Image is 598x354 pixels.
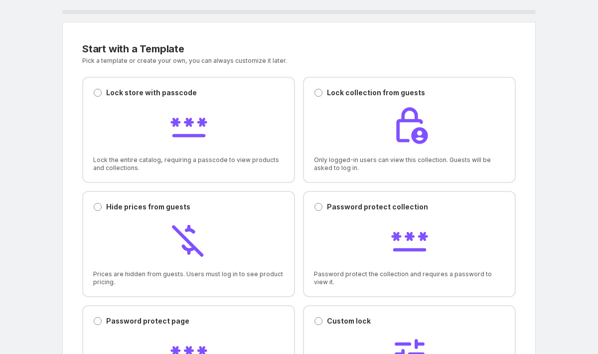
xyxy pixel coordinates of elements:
[314,270,505,286] span: Password protect the collection and requires a password to view it.
[390,106,430,146] img: Lock collection from guests
[327,202,428,212] p: Password protect collection
[169,106,209,146] img: Lock store with passcode
[106,202,190,212] p: Hide prices from guests
[82,43,184,55] span: Start with a Template
[314,156,505,172] span: Only logged-in users can view this collection. Guests will be asked to log in.
[327,316,371,326] p: Custom lock
[82,57,398,65] p: Pick a template or create your own, you can always customize it later.
[327,88,425,98] p: Lock collection from guests
[390,220,430,260] img: Password protect collection
[93,156,284,172] span: Lock the entire catalog, requiring a passcode to view products and collections.
[106,316,189,326] p: Password protect page
[106,88,197,98] p: Lock store with passcode
[169,220,209,260] img: Hide prices from guests
[93,270,284,286] span: Prices are hidden from guests. Users must log in to see product pricing.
